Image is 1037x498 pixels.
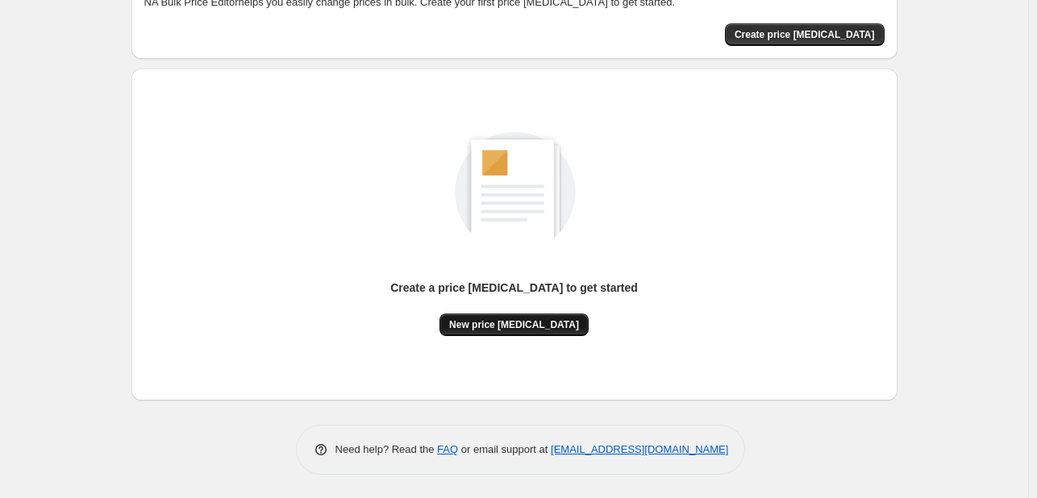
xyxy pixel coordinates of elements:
span: New price [MEDICAL_DATA] [449,318,579,331]
a: FAQ [437,443,458,455]
a: [EMAIL_ADDRESS][DOMAIN_NAME] [551,443,728,455]
button: Create price change job [725,23,885,46]
button: New price [MEDICAL_DATA] [439,313,589,336]
p: Create a price [MEDICAL_DATA] to get started [390,280,638,296]
span: or email support at [458,443,551,455]
span: Need help? Read the [335,443,438,455]
span: Create price [MEDICAL_DATA] [735,28,875,41]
